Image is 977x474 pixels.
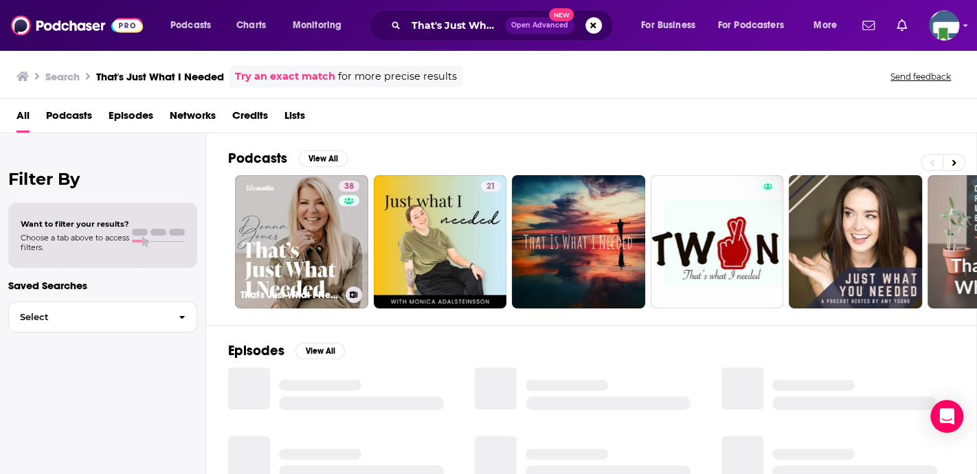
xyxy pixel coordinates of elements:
[929,10,959,41] img: User Profile
[9,313,168,321] span: Select
[45,70,80,83] h3: Search
[813,16,837,35] span: More
[930,400,963,433] div: Open Intercom Messenger
[236,16,266,35] span: Charts
[298,150,348,167] button: View All
[96,70,224,83] h3: That's Just What I Needed
[929,10,959,41] button: Show profile menu
[170,104,216,133] a: Networks
[886,71,955,82] button: Send feedback
[8,279,197,292] p: Saved Searches
[718,16,784,35] span: For Podcasters
[339,181,359,192] a: 38
[21,219,129,229] span: Want to filter your results?
[170,16,211,35] span: Podcasts
[486,180,495,194] span: 21
[11,12,143,38] img: Podchaser - Follow, Share and Rate Podcasts
[295,343,345,359] button: View All
[891,14,912,37] a: Show notifications dropdown
[228,150,287,167] h2: Podcasts
[505,17,574,34] button: Open AdvancedNew
[709,14,804,36] button: open menu
[283,14,359,36] button: open menu
[8,169,197,189] h2: Filter By
[8,302,197,332] button: Select
[16,104,30,133] a: All
[338,69,457,84] span: for more precise results
[641,16,695,35] span: For Business
[161,14,229,36] button: open menu
[381,10,627,41] div: Search podcasts, credits, & more...
[21,233,129,252] span: Choose a tab above to access filters.
[240,289,340,301] h3: That's Just What I Needed Podcast
[228,150,348,167] a: PodcastsView All
[227,14,274,36] a: Charts
[511,22,568,29] span: Open Advanced
[344,180,354,194] span: 38
[857,14,880,37] a: Show notifications dropdown
[235,175,368,308] a: 38That's Just What I Needed Podcast
[235,69,335,84] a: Try an exact match
[481,181,501,192] a: 21
[374,175,507,308] a: 21
[109,104,153,133] a: Episodes
[631,14,712,36] button: open menu
[46,104,92,133] a: Podcasts
[293,16,341,35] span: Monitoring
[228,342,345,359] a: EpisodesView All
[284,104,305,133] a: Lists
[804,14,854,36] button: open menu
[549,8,574,21] span: New
[228,342,284,359] h2: Episodes
[406,14,505,36] input: Search podcasts, credits, & more...
[929,10,959,41] span: Logged in as KCMedia
[232,104,268,133] a: Credits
